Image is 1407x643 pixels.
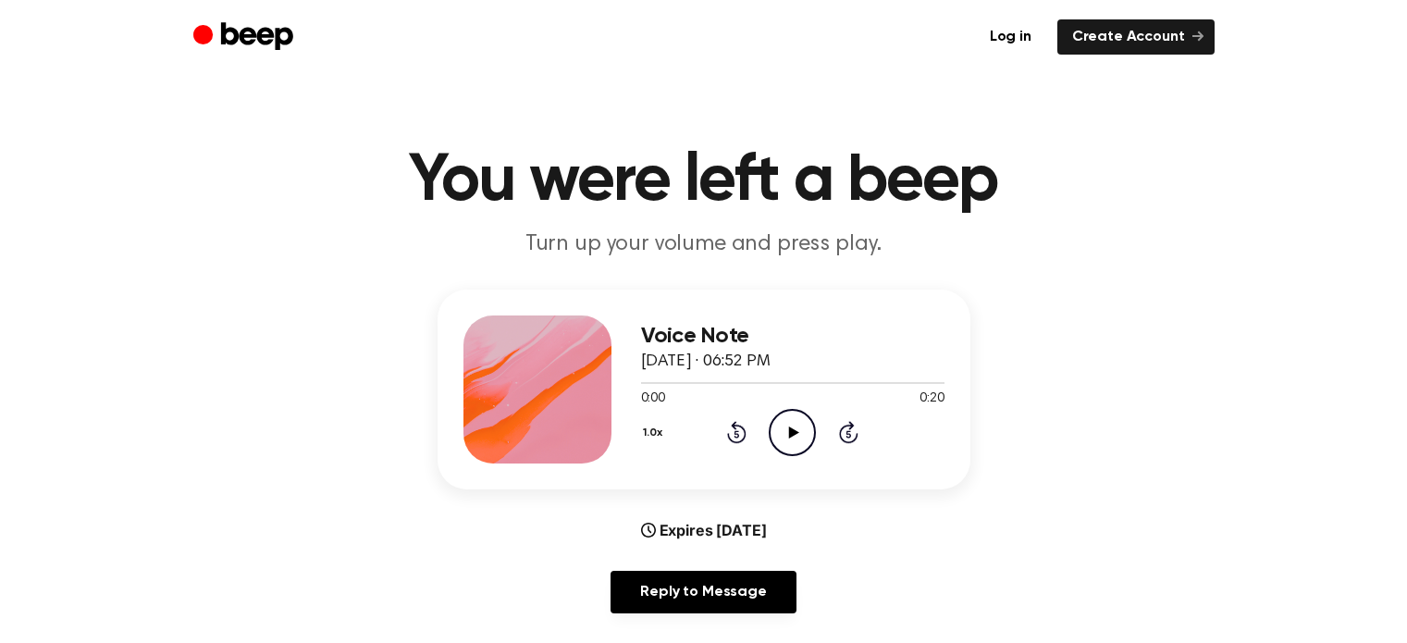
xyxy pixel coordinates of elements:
h1: You were left a beep [230,148,1178,215]
a: Log in [975,19,1046,55]
p: Turn up your volume and press play. [349,229,1059,260]
a: Beep [193,19,298,56]
button: 1.0x [641,417,670,449]
div: Expires [DATE] [641,519,767,541]
span: 0:00 [641,390,665,409]
span: 0:20 [919,390,944,409]
a: Reply to Message [611,571,796,613]
span: [DATE] · 06:52 PM [641,353,771,370]
a: Create Account [1057,19,1215,55]
h3: Voice Note [641,324,944,349]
